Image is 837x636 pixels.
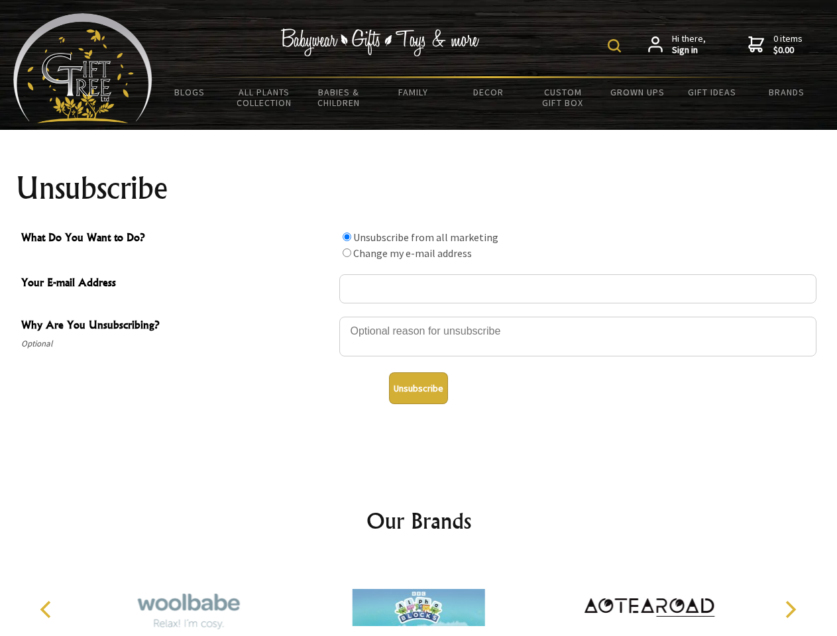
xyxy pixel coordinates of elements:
[672,33,706,56] span: Hi there,
[21,317,333,336] span: Why Are You Unsubscribing?
[339,317,816,356] textarea: Why Are You Unsubscribing?
[608,39,621,52] img: product search
[773,32,803,56] span: 0 items
[343,233,351,241] input: What Do You Want to Do?
[33,595,62,624] button: Previous
[672,44,706,56] strong: Sign in
[773,44,803,56] strong: $0.00
[675,78,750,106] a: Gift Ideas
[339,274,816,303] input: Your E-mail Address
[21,274,333,293] span: Your E-mail Address
[227,78,302,117] a: All Plants Collection
[281,28,480,56] img: Babywear - Gifts - Toys & more
[376,78,451,106] a: Family
[775,595,805,624] button: Next
[16,172,822,204] h1: Unsubscribe
[389,372,448,404] button: Unsubscribe
[27,505,811,537] h2: Our Brands
[21,336,333,352] span: Optional
[648,33,706,56] a: Hi there,Sign in
[748,33,803,56] a: 0 items$0.00
[451,78,526,106] a: Decor
[600,78,675,106] a: Grown Ups
[152,78,227,106] a: BLOGS
[13,13,152,123] img: Babyware - Gifts - Toys and more...
[750,78,824,106] a: Brands
[343,248,351,257] input: What Do You Want to Do?
[353,246,472,260] label: Change my e-mail address
[21,229,333,248] span: What Do You Want to Do?
[302,78,376,117] a: Babies & Children
[353,231,498,244] label: Unsubscribe from all marketing
[526,78,600,117] a: Custom Gift Box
